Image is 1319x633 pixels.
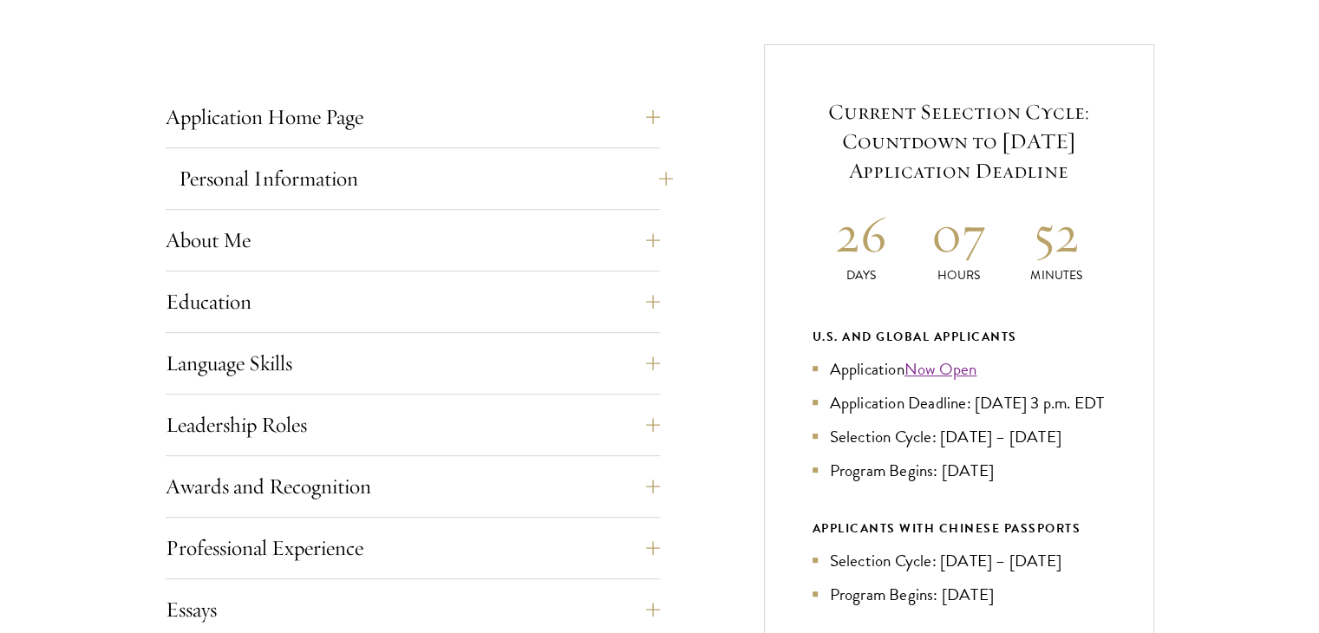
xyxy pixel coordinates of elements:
[166,527,660,569] button: Professional Experience
[166,343,660,384] button: Language Skills
[166,466,660,507] button: Awards and Recognition
[813,548,1106,573] li: Selection Cycle: [DATE] – [DATE]
[813,266,911,284] p: Days
[813,582,1106,607] li: Program Begins: [DATE]
[904,356,977,382] a: Now Open
[1008,201,1106,266] h2: 52
[910,266,1008,284] p: Hours
[813,201,911,266] h2: 26
[813,458,1106,483] li: Program Begins: [DATE]
[1008,266,1106,284] p: Minutes
[166,589,660,630] button: Essays
[813,356,1106,382] li: Application
[166,404,660,446] button: Leadership Roles
[813,326,1106,348] div: U.S. and Global Applicants
[179,158,673,199] button: Personal Information
[910,201,1008,266] h2: 07
[813,424,1106,449] li: Selection Cycle: [DATE] – [DATE]
[813,97,1106,186] h5: Current Selection Cycle: Countdown to [DATE] Application Deadline
[166,281,660,323] button: Education
[166,219,660,261] button: About Me
[166,96,660,138] button: Application Home Page
[813,518,1106,539] div: APPLICANTS WITH CHINESE PASSPORTS
[813,390,1106,415] li: Application Deadline: [DATE] 3 p.m. EDT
